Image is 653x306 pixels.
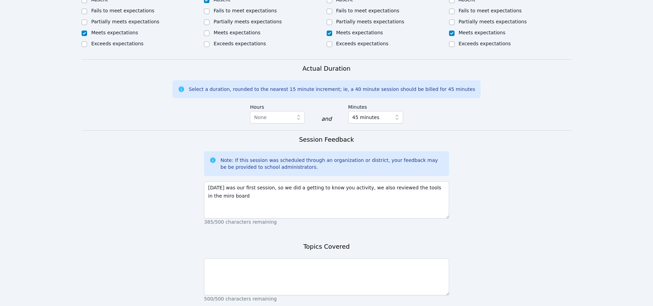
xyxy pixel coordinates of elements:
[336,8,399,13] label: Fails to meet expectations
[336,30,383,35] label: Meets expectations
[303,242,350,251] h3: Topics Covered
[459,8,522,13] label: Fails to meet expectations
[459,41,511,46] label: Exceeds expectations
[299,135,354,144] h3: Session Feedback
[254,115,267,120] span: None
[214,8,277,13] label: Fails to meet expectations
[336,19,404,24] label: Partially meets expectations
[204,181,449,219] textarea: [DATE] was our first session, so we did a getting to know you activity, we also reviewed the tool...
[214,30,261,35] label: Meets expectations
[91,8,154,13] label: Fails to meet expectations
[352,113,379,121] span: 45 minutes
[321,115,331,123] div: and
[214,41,266,46] label: Exceeds expectations
[348,101,403,111] label: Minutes
[204,295,449,302] p: 500/500 characters remaining
[189,86,475,93] div: Select a duration, rounded to the nearest 15 minute increment; ie, a 40 minute session should be ...
[336,41,388,46] label: Exceeds expectations
[91,30,138,35] label: Meets expectations
[214,19,282,24] label: Partially meets expectations
[250,101,305,111] label: Hours
[348,111,403,123] button: 45 minutes
[204,219,449,225] p: 385/500 characters remaining
[302,64,350,73] h3: Actual Duration
[459,19,527,24] label: Partially meets expectations
[220,157,443,170] div: Note: If this session was scheduled through an organization or district, your feedback may be be ...
[250,111,305,123] button: None
[91,19,159,24] label: Partially meets expectations
[459,30,506,35] label: Meets expectations
[91,41,143,46] label: Exceeds expectations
